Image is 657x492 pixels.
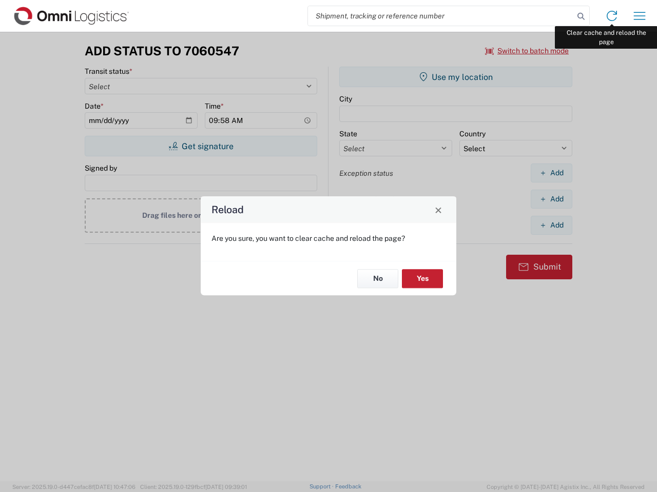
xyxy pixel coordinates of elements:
input: Shipment, tracking or reference number [308,6,574,26]
p: Are you sure, you want to clear cache and reload the page? [211,234,446,243]
h4: Reload [211,202,244,217]
button: Yes [402,269,443,288]
button: No [357,269,398,288]
button: Close [431,202,446,217]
